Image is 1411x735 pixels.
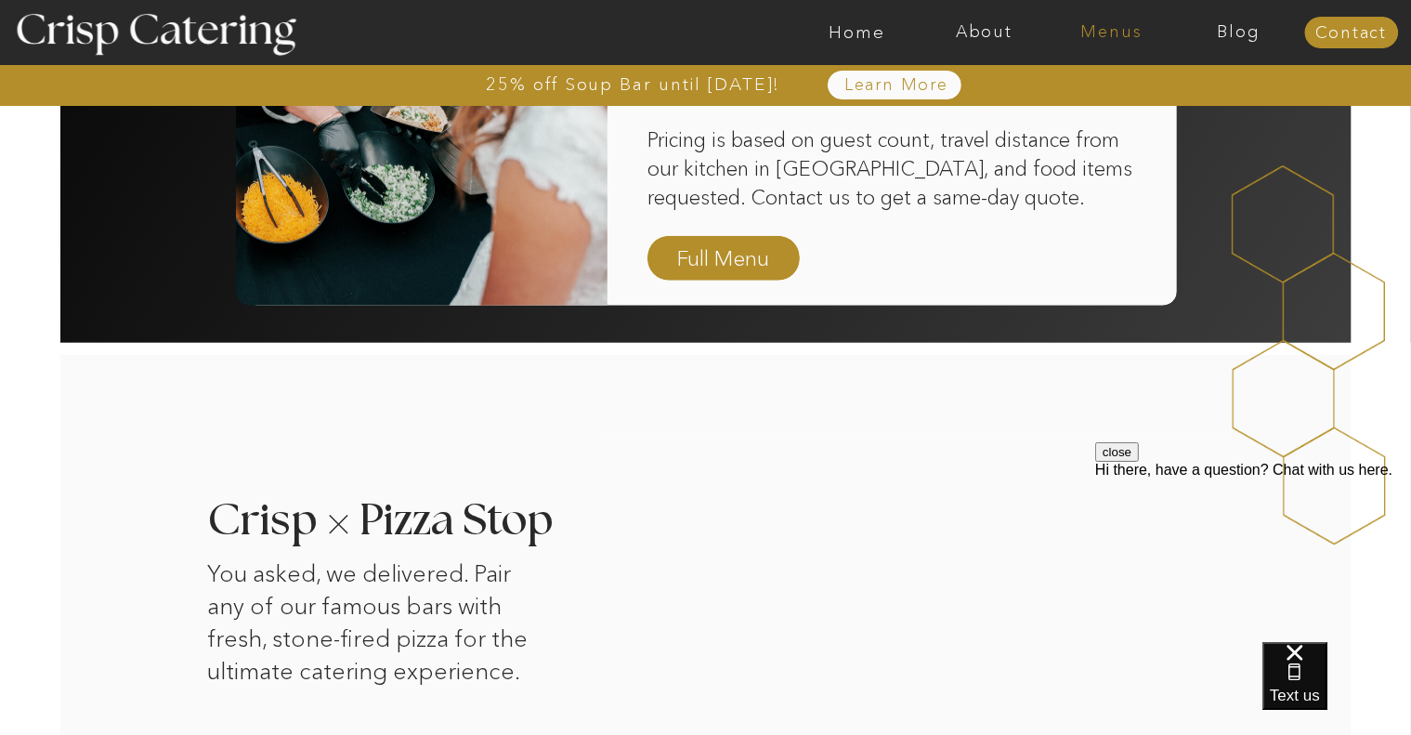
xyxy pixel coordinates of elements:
[1175,23,1302,42] a: Blog
[648,126,1152,214] p: Pricing is based on guest count, travel distance from our kitchen in [GEOGRAPHIC_DATA], and food ...
[208,558,531,690] p: You asked, we delivered. Pair any of our famous bars with fresh, stone-fired pizza for the ultima...
[793,23,921,42] a: Home
[1095,442,1411,665] iframe: podium webchat widget prompt
[670,243,777,276] a: Full Menu
[1304,24,1398,43] a: Contact
[802,76,992,95] a: Learn More
[921,23,1048,42] a: About
[208,499,584,535] h3: Crisp Pizza Stop
[420,75,848,94] a: 25% off Soup Bar until [DATE]!
[1262,642,1411,735] iframe: podium webchat widget bubble
[1048,23,1175,42] a: Menus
